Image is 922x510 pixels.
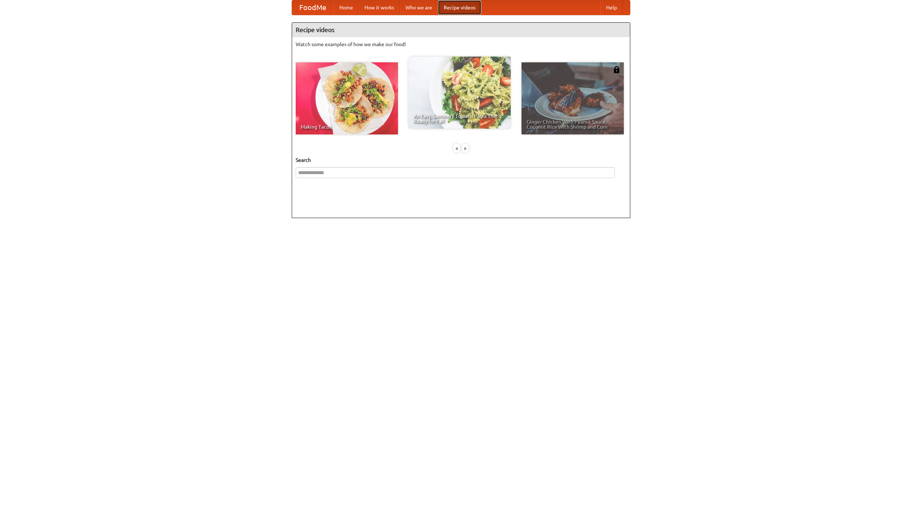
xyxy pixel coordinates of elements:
a: Who we are [400,0,438,15]
a: FoodMe [292,0,334,15]
span: Making Tacos [301,124,393,129]
span: An Easy, Summery Tomato Pasta That's Ready for Fall [413,114,506,124]
a: Recipe videos [438,0,481,15]
a: Help [600,0,623,15]
a: Making Tacos [296,62,398,134]
h5: Search [296,156,626,164]
div: » [462,144,469,153]
img: 483408.png [613,66,620,73]
p: Watch some examples of how we make our food! [296,41,626,48]
a: An Easy, Summery Tomato Pasta That's Ready for Fall [408,57,511,129]
a: Home [334,0,359,15]
a: How it works [359,0,400,15]
div: « [453,144,460,153]
h4: Recipe videos [292,23,630,37]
